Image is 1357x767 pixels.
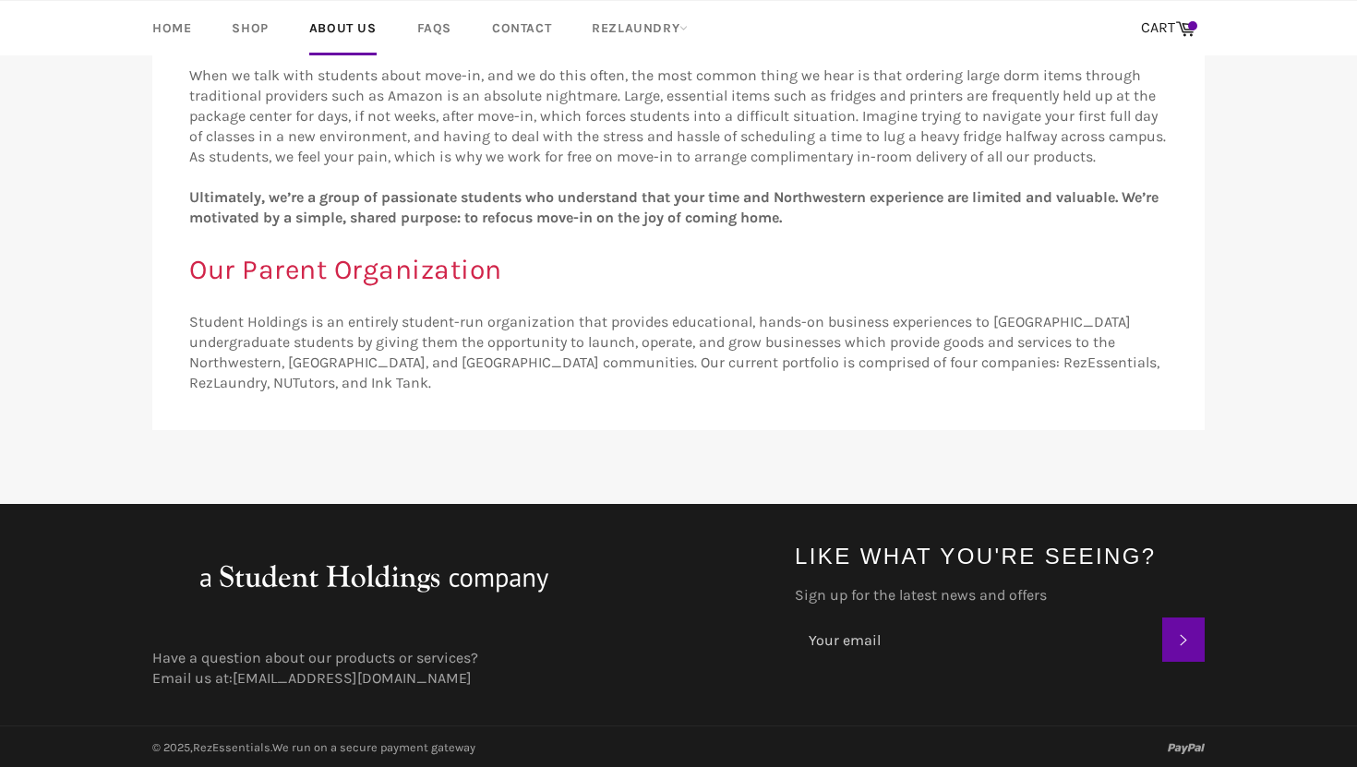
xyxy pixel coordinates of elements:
h2: Our Parent Organization [189,251,1168,289]
a: CART [1132,9,1205,48]
a: [EMAIL_ADDRESS][DOMAIN_NAME] [233,669,472,687]
a: Contact [474,1,570,55]
p: Student Holdings is an entirely student-run organization that provides educational, hands-on busi... [189,312,1168,393]
a: FAQs [399,1,470,55]
input: Your email [795,617,1162,662]
a: RezEssentials [193,740,270,754]
strong: Ultimately, we’re a group of passionate students who understand that your time and Northwestern e... [189,188,1159,226]
small: © 2025, . [152,740,475,754]
h4: Like what you're seeing? [795,541,1205,571]
a: We run on a secure payment gateway [272,740,475,754]
label: Sign up for the latest news and offers [795,585,1205,605]
img: aStudentHoldingsNFPcompany_large.png [152,541,595,615]
a: Home [134,1,210,55]
div: Have a question about our products or services? Email us at: [134,648,776,689]
a: RezLaundry [573,1,706,55]
a: About Us [291,1,395,55]
a: Shop [213,1,286,55]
